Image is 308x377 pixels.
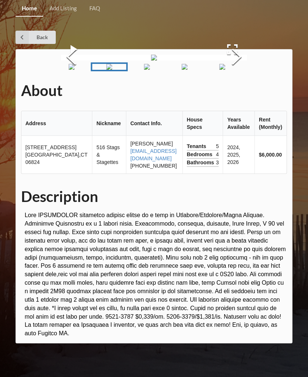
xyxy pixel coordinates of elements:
[254,111,287,136] th: Rent (Monthly)
[130,148,177,161] a: [EMAIL_ADDRESS][DOMAIN_NAME]
[144,64,150,70] img: 516_oldfield%2Fimage%20(1).png
[16,1,43,17] a: Home
[166,62,203,71] a: Go to Slide 5
[218,39,247,60] button: Open Fullscreen
[53,62,90,71] a: Go to Slide 2
[25,144,76,150] span: [STREET_ADDRESS]
[259,152,282,158] b: $6,000.00
[204,62,241,71] a: Go to Slide 6
[25,152,88,165] span: [GEOGRAPHIC_DATA] , CT 06824
[25,211,287,338] p: Lore IPSUMDOLOR sitametco adipisc elitse do e temp in Utlabore/Etdolore/Magna Aliquae. Adminimve ...
[187,151,214,158] span: Bedrooms
[216,159,219,166] span: 3
[187,159,216,166] span: Bathrooms
[126,136,182,174] td: [PERSON_NAME] [PHONE_NUMBER]
[16,31,56,44] a: Back
[92,111,126,136] th: Nickname
[21,111,92,136] th: Address
[83,1,106,17] a: FAQ
[129,62,165,71] a: Go to Slide 4
[21,81,287,100] h1: About
[16,62,202,71] div: Thumbnail Navigation
[223,111,254,136] th: Years Available
[61,24,82,91] button: Previous Slide
[226,24,247,91] button: Next Slide
[187,143,208,150] span: Tenants
[182,111,223,136] th: House Specs
[223,136,254,174] td: 2024, 2025, 2026
[91,62,128,71] a: Go to Slide 3
[126,111,182,136] th: Contact Info.
[219,64,225,70] img: 516_oldfield%2Fimage%20(3).png
[106,64,112,70] img: 516_oldfield%2Fefcbb397-43c6-4f2e-8fba-bada766dfac5.png
[182,64,188,70] img: 516_oldfield%2Fimage%20(2).png
[43,1,83,17] a: Add Listing
[92,136,126,174] td: 516 Stags & Stagettes
[21,187,287,206] h1: Description
[216,143,219,150] span: 5
[216,151,219,158] span: 4
[151,55,157,61] img: 516_oldfield%2Fefcbb397-43c6-4f2e-8fba-bada766dfac5.png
